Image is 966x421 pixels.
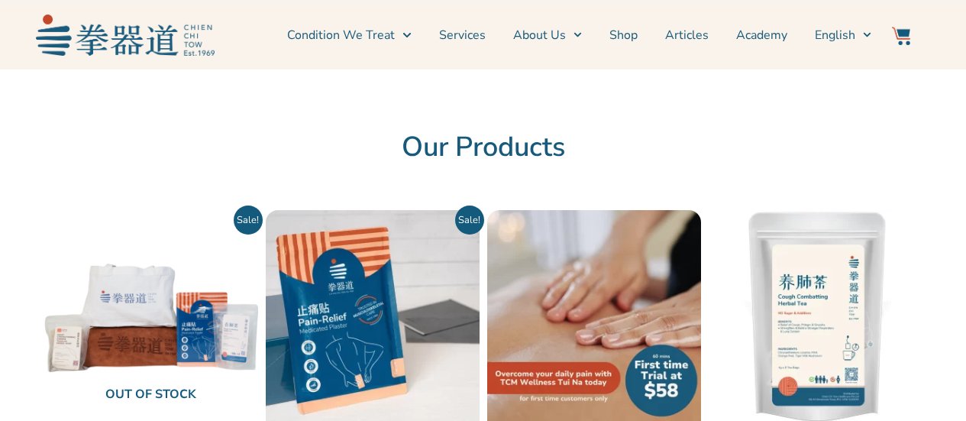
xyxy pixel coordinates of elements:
[815,26,855,44] span: English
[665,16,709,54] a: Articles
[439,16,486,54] a: Services
[287,16,411,54] a: Condition We Treat
[455,206,484,235] span: Sale!
[609,16,638,54] a: Shop
[892,27,910,45] img: Website Icon-03
[815,16,871,54] a: English
[57,379,246,412] span: Out of stock
[44,131,922,164] h2: Our Products
[736,16,787,54] a: Academy
[513,16,582,54] a: About Us
[234,206,263,235] span: Sale!
[222,16,871,54] nav: Menu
